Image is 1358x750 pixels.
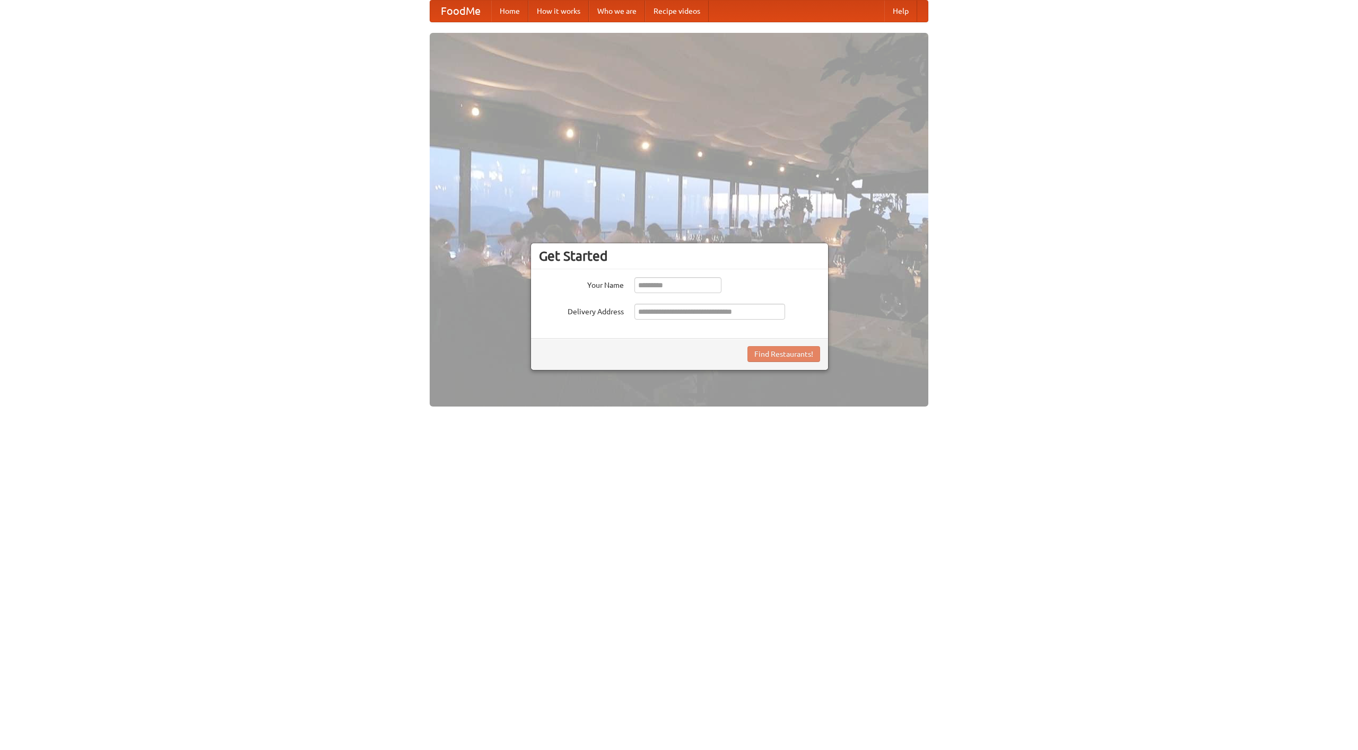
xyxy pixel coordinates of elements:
button: Find Restaurants! [747,346,820,362]
a: How it works [528,1,589,22]
h3: Get Started [539,248,820,264]
label: Delivery Address [539,304,624,317]
a: FoodMe [430,1,491,22]
a: Recipe videos [645,1,709,22]
a: Who we are [589,1,645,22]
a: Home [491,1,528,22]
label: Your Name [539,277,624,290]
a: Help [884,1,917,22]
